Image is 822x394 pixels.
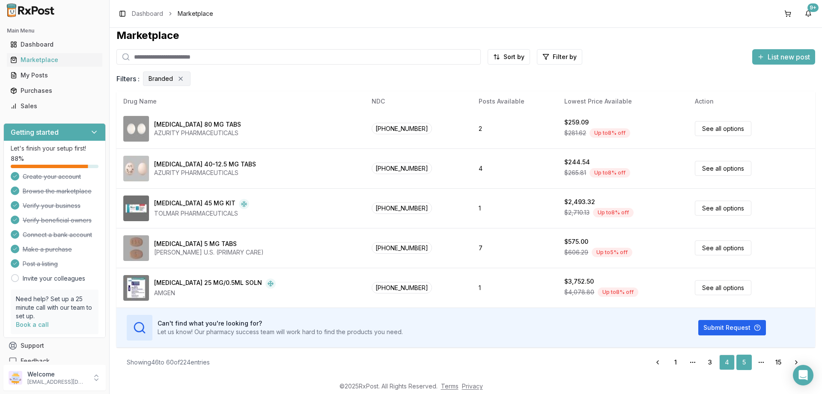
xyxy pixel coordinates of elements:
a: Go to next page [788,355,805,370]
div: [MEDICAL_DATA] 40-12.5 MG TABS [154,160,256,169]
div: AZURITY PHARMACEUTICALS [154,169,256,177]
span: Make a purchase [23,245,72,254]
nav: breadcrumb [132,9,213,18]
span: [PHONE_NUMBER] [372,282,432,293]
div: [MEDICAL_DATA] 45 MG KIT [154,199,235,209]
th: Drug Name [116,91,365,112]
span: [PHONE_NUMBER] [372,202,432,214]
img: Edarbyclor 40-12.5 MG TABS [123,156,149,181]
a: Invite your colleagues [23,274,85,283]
a: Sales [7,98,102,114]
span: Filters : [116,74,140,84]
div: Up to 5 % off [592,248,632,257]
a: Marketplace [7,52,102,68]
span: Filter by [553,53,577,61]
button: Dashboard [3,38,106,51]
span: $606.29 [564,248,588,257]
button: Purchases [3,84,106,98]
div: Up to 8 % off [598,287,638,297]
div: [PERSON_NAME] U.S. (PRIMARY CARE) [154,248,264,257]
a: See all options [695,280,751,295]
img: Enbrel 25 MG/0.5ML SOLN [123,275,149,301]
p: Welcome [27,370,87,379]
button: Remove Branded filter [176,74,185,83]
button: Submit Request [698,320,766,335]
a: My Posts [7,68,102,83]
span: Post a listing [23,260,58,268]
a: See all options [695,121,751,136]
span: [PHONE_NUMBER] [372,163,432,174]
span: Verify your business [23,201,80,210]
span: Browse the marketplace [23,187,92,196]
div: Up to 8 % off [590,128,630,138]
a: 4 [719,355,735,370]
span: Sort by [503,53,524,61]
button: Filter by [537,49,582,65]
a: Dashboard [132,9,163,18]
div: $244.54 [564,158,590,166]
td: 1 [472,268,558,308]
a: 5 [736,355,752,370]
span: Verify beneficial owners [23,216,92,225]
div: Marketplace [116,29,815,42]
a: Go to previous page [649,355,666,370]
a: See all options [695,201,751,216]
span: Marketplace [178,9,213,18]
th: NDC [365,91,472,112]
button: My Posts [3,68,106,82]
button: 9+ [801,7,815,21]
div: [MEDICAL_DATA] 80 MG TABS [154,120,241,129]
span: Branded [149,74,173,83]
h3: Can't find what you're looking for? [158,319,403,328]
img: User avatar [9,371,22,385]
th: Action [688,91,815,112]
a: Privacy [462,382,483,390]
a: Purchases [7,83,102,98]
p: Let's finish your setup first! [11,144,98,153]
a: Book a call [16,321,49,328]
a: See all options [695,161,751,176]
a: 1 [668,355,683,370]
button: Support [3,338,106,353]
span: Feedback [21,357,50,365]
td: 4 [472,148,558,188]
div: $575.00 [564,237,588,246]
span: $265.81 [564,169,586,177]
div: Dashboard [10,40,99,49]
div: My Posts [10,71,99,80]
div: Purchases [10,86,99,95]
div: 9+ [807,3,819,12]
a: List new post [752,53,815,62]
button: List new post [752,49,815,65]
span: 88 % [11,154,24,163]
div: Up to 8 % off [590,168,630,178]
span: Connect a bank account [23,231,92,239]
span: Create your account [23,172,81,181]
span: [PHONE_NUMBER] [372,242,432,254]
div: Open Intercom Messenger [793,365,813,385]
button: Feedback [3,353,106,369]
div: [MEDICAL_DATA] 25 MG/0.5ML SOLN [154,278,262,289]
p: Need help? Set up a 25 minute call with our team to set up. [16,295,93,320]
div: Up to 8 % off [593,208,634,217]
div: AZURITY PHARMACEUTICALS [154,129,241,137]
span: $2,710.13 [564,208,590,217]
a: 15 [771,355,786,370]
div: Sales [10,102,99,110]
p: [EMAIL_ADDRESS][DOMAIN_NAME] [27,379,87,385]
th: Posts Available [472,91,558,112]
div: AMGEN [154,289,276,297]
div: TOLMAR PHARMACEUTICALS [154,209,249,218]
nav: pagination [649,355,805,370]
img: Eliquis 5 MG TABS [123,235,149,261]
img: Edarbi 80 MG TABS [123,116,149,142]
td: 7 [472,228,558,268]
div: $3,752.50 [564,277,594,286]
a: See all options [695,240,751,255]
button: Sales [3,99,106,113]
span: List new post [768,52,810,62]
span: [PHONE_NUMBER] [372,123,432,134]
a: Dashboard [7,37,102,52]
button: Sort by [488,49,530,65]
span: $4,078.80 [564,288,594,296]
